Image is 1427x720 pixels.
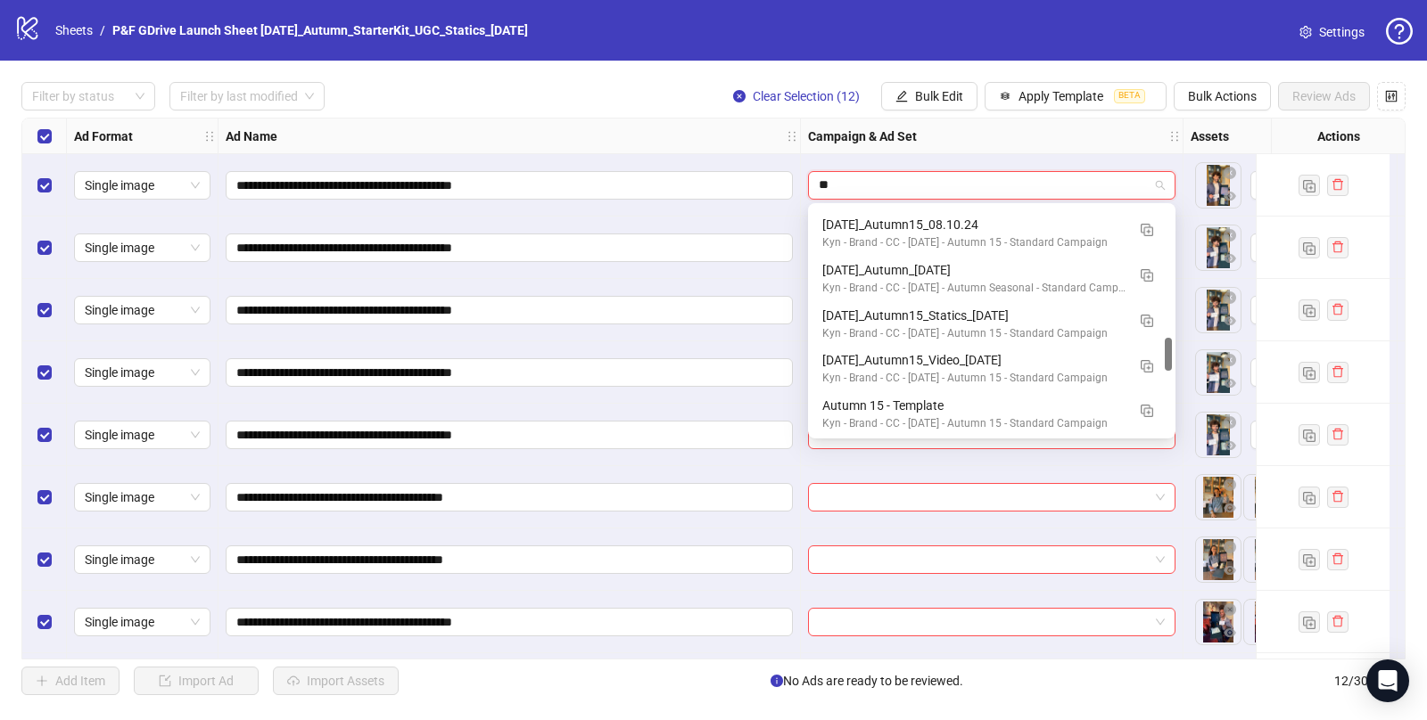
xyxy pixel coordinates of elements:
[1224,291,1236,304] span: close-circle
[85,172,200,199] span: Single image
[74,127,133,146] strong: Ad Format
[1178,119,1183,153] div: Resize Campaign & Ad Set column
[1133,306,1161,334] button: Duplicate
[1196,163,1241,208] img: Asset 1
[1224,564,1236,577] span: eye
[1141,405,1153,417] img: Duplicate
[796,119,800,153] div: Resize Ad Name column
[1224,541,1236,553] span: close-circle
[1224,315,1236,327] span: eye
[1219,413,1241,434] button: Delete
[985,82,1167,110] button: Apply TemplateBETA
[822,415,1126,432] div: Kyn - Brand - CC - [DATE] - Autumn 15 - Standard Campaign
[52,20,96,40] a: Sheets
[771,671,963,691] span: No Ads are ready to be reviewed.
[109,20,532,40] a: P&F GDrive Launch Sheet [DATE]_Autumn_StarterKit_UGC_Statics_[DATE]
[1133,215,1161,243] button: Duplicate
[203,130,216,143] span: holder
[85,484,200,511] span: Single image
[1196,225,1241,270] img: Asset 1
[85,609,200,635] span: Single image
[1224,229,1236,241] span: close-circle
[1224,416,1236,429] span: close-circle
[822,396,1126,415] div: Autumn 15 - Template
[1196,537,1241,582] img: Asset 1
[1219,311,1241,332] button: Preview
[812,256,1172,301] div: October24_Autumn_08.10.24
[812,391,1172,437] div: Autumn 15 - Template
[822,370,1126,387] div: Kyn - Brand - CC - [DATE] - Autumn 15 - Standard Campaign
[85,546,200,573] span: Single image
[1299,175,1320,196] button: Duplicate
[822,215,1126,234] div: [DATE]_Autumn15_08.10.24
[822,325,1126,342] div: Kyn - Brand - CC - [DATE] - Autumn 15 - Standard Campaign
[822,350,1126,370] div: [DATE]_Autumn15_Video_[DATE]
[1196,600,1241,644] div: Asset 1
[1224,603,1236,616] span: close-circle
[85,421,200,448] span: Single image
[1377,82,1406,110] button: Configure table settings
[1196,475,1241,520] img: Asset 1
[1224,167,1236,179] span: close-circle
[1244,600,1289,644] img: Asset 2
[1219,498,1241,520] button: Preview
[1219,436,1241,457] button: Preview
[808,127,917,146] strong: Campaign & Ad Set
[1219,373,1241,395] button: Preview
[753,89,860,103] span: Clear Selection (12)
[1250,233,1279,262] button: Add
[915,89,963,103] span: Bulk Edit
[1133,350,1161,379] button: Duplicate
[1196,350,1241,395] img: Asset 1
[213,119,218,153] div: Resize Ad Format column
[1219,475,1241,496] button: Delete
[1219,560,1241,582] button: Preview
[1219,537,1241,559] button: Delete
[1278,82,1370,110] button: Review Ads
[1219,623,1241,644] button: Preview
[85,297,200,323] span: Single image
[822,260,1126,280] div: [DATE]_Autumn_[DATE]
[1141,360,1153,372] img: Duplicate
[1299,424,1320,446] button: Duplicate
[812,346,1172,391] div: September24_Autumn15_Video_20.09.24
[273,667,399,695] button: Import Assets
[22,528,67,591] div: Select row 7
[812,301,1172,347] div: September24_Autumn15_Statics_20.09.24
[1219,163,1241,184] button: Delete
[1250,296,1279,324] button: Add
[1141,315,1153,327] img: Duplicate
[1174,82,1271,110] button: Bulk Actions
[1385,90,1398,102] span: control
[22,466,67,528] div: Select row 6
[1133,260,1161,289] button: Duplicate
[1386,18,1413,45] span: question-circle
[1299,487,1320,508] button: Duplicate
[1219,186,1241,208] button: Preview
[1219,288,1241,309] button: Delete
[1191,127,1229,146] strong: Assets
[1299,549,1320,570] button: Duplicate
[895,90,908,102] span: edit
[1181,130,1193,143] span: holder
[134,667,259,695] button: Import Ad
[822,234,1126,251] div: Kyn - Brand - CC - [DATE] - Autumn 15 - Standard Campaign
[733,90,746,102] span: close-circle
[22,341,67,404] div: Select row 4
[1285,18,1379,46] a: Settings
[1244,475,1289,520] img: Asset 2
[226,127,277,146] strong: Ad Name
[216,130,228,143] span: holder
[1244,537,1289,582] img: Asset 2
[1250,358,1279,387] button: Add
[1334,671,1406,691] span: 12 / 300 items
[812,210,1172,256] div: October24_Autumn15_08.10.24
[1224,377,1236,389] span: eye
[22,653,67,716] div: Select row 9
